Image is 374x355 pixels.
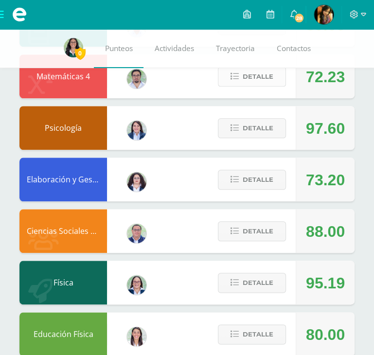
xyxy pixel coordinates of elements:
[19,209,107,253] div: Ciencias Sociales y Formación Ciudadana 4
[64,38,83,57] img: a01f4c67880a69ff8ac373e37573f08f.png
[218,221,286,241] button: Detalle
[127,327,146,346] img: 68dbb99899dc55733cac1a14d9d2f825.png
[216,43,255,53] span: Trayectoria
[127,121,146,140] img: 101204560ce1c1800cde82bcd5e5712f.png
[127,69,146,89] img: 00229b7027b55c487e096d516d4a36c4.png
[266,29,321,68] a: Contactos
[218,67,286,87] button: Detalle
[19,158,107,201] div: Elaboración y Gestión de Proyectos
[19,54,107,98] div: Matemáticas 4
[277,43,311,53] span: Contactos
[127,275,146,295] img: 571966f00f586896050bf2f129d9ef0a.png
[243,171,273,189] span: Detalle
[306,158,345,202] div: 73.20
[143,29,205,68] a: Actividades
[306,261,345,305] div: 95.19
[243,68,273,86] span: Detalle
[218,170,286,190] button: Detalle
[243,274,273,292] span: Detalle
[105,43,133,53] span: Punteos
[127,224,146,243] img: c1c1b07ef08c5b34f56a5eb7b3c08b85.png
[155,43,194,53] span: Actividades
[306,55,345,99] div: 72.23
[306,210,345,253] div: 88.00
[94,29,143,68] a: Punteos
[19,261,107,304] div: Física
[314,5,334,24] img: 247917de25ca421199a556a291ddd3f6.png
[243,222,273,240] span: Detalle
[218,118,286,138] button: Detalle
[205,29,266,68] a: Trayectoria
[75,47,86,59] span: 0
[19,106,107,150] div: Psicología
[218,324,286,344] button: Detalle
[306,106,345,150] div: 97.60
[243,119,273,137] span: Detalle
[294,13,304,23] span: 28
[243,325,273,343] span: Detalle
[218,273,286,293] button: Detalle
[127,172,146,192] img: ba02aa29de7e60e5f6614f4096ff8928.png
